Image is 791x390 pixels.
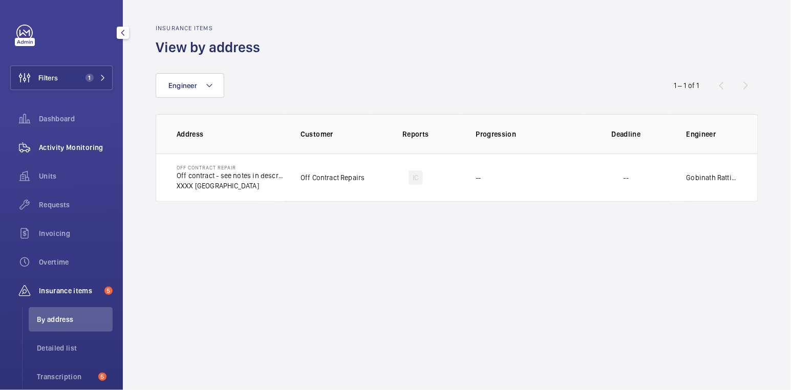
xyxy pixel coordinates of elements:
[687,129,737,139] p: Engineer
[301,172,365,183] p: Off Contract Repairs
[85,74,94,82] span: 1
[10,66,113,90] button: Filters1
[687,172,737,183] p: Gobinath Rattinam
[39,171,113,181] span: Units
[624,172,629,183] p: --
[39,286,100,296] span: Insurance items
[168,81,197,90] span: Engineer
[590,129,663,139] p: Deadline
[156,25,266,32] h2: Insurance items
[674,80,699,91] div: 1 – 1 of 1
[476,172,481,183] p: --
[98,373,106,381] span: 5
[39,142,113,153] span: Activity Monitoring
[177,164,284,170] p: Off Contract Repair
[156,38,266,57] h1: View by address
[476,129,583,139] p: Progression
[37,314,113,324] span: By address
[39,200,113,210] span: Requests
[39,257,113,267] span: Overtime
[409,170,422,185] div: IC
[177,129,284,139] p: Address
[37,343,113,353] span: Detailed list
[177,181,284,191] p: XXXX [GEOGRAPHIC_DATA]
[104,287,113,295] span: 5
[38,73,58,83] span: Filters
[39,228,113,239] span: Invoicing
[301,129,372,139] p: Customer
[379,129,452,139] p: Reports
[37,372,94,382] span: Transcription
[156,73,224,98] button: Engineer
[177,170,284,181] p: Off contract - see notes in description
[39,114,113,124] span: Dashboard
